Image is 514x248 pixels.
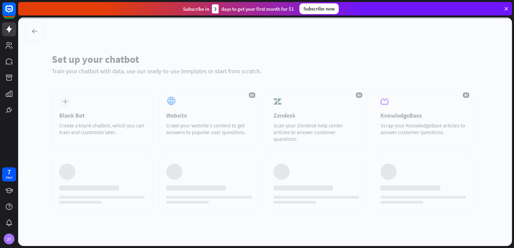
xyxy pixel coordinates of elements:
[299,3,339,14] div: Subscribe now
[212,4,219,13] div: 3
[183,4,294,13] div: Subscribe in days to get your first month for $1
[4,234,14,244] div: 2T
[2,167,16,181] a: 7 days
[6,175,12,180] div: days
[7,169,11,175] div: 7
